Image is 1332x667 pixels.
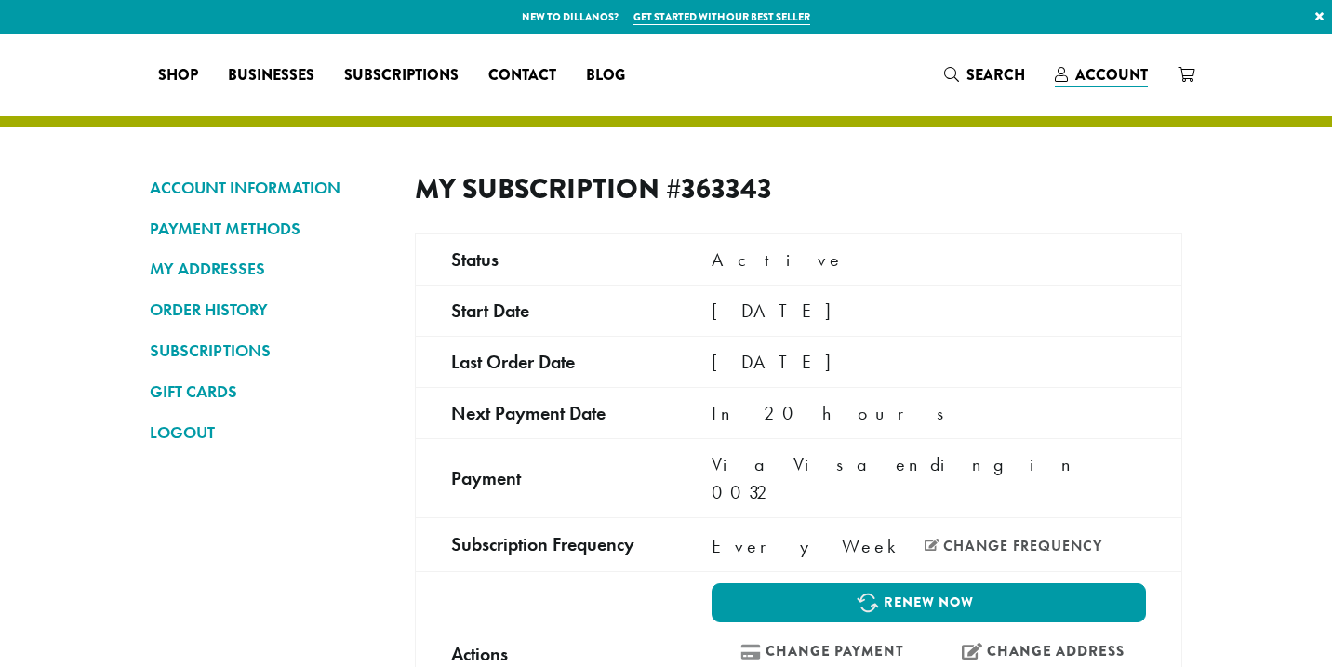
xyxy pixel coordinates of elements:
td: In 20 hours [676,387,1182,438]
a: PAYMENT METHODS [150,213,387,245]
a: ORDER HISTORY [150,294,387,326]
td: [DATE] [676,285,1182,336]
td: [DATE] [676,336,1182,387]
span: Via Visa ending in 0032 [712,452,1083,504]
td: Next payment date [416,387,676,438]
a: MY ADDRESSES [150,253,387,285]
td: Status [416,233,676,285]
span: Subscriptions [344,64,459,87]
td: Payment [416,438,676,517]
a: Renew now [712,583,1146,622]
td: Last order date [416,336,676,387]
span: Every Week [712,532,906,560]
span: Shop [158,64,198,87]
td: Subscription Frequency [416,517,676,571]
a: Shop [143,60,213,90]
span: Contact [488,64,556,87]
a: GIFT CARDS [150,376,387,407]
a: ACCOUNT INFORMATION [150,172,387,204]
span: Account [1075,64,1148,86]
span: Search [966,64,1025,86]
h2: My Subscription #363343 [415,172,783,206]
td: Active [676,233,1182,285]
a: SUBSCRIPTIONS [150,335,387,367]
a: Get started with our best seller [633,9,810,25]
span: Businesses [228,64,314,87]
a: Change frequency [925,539,1102,554]
a: Search [929,60,1040,90]
span: Blog [586,64,625,87]
a: LOGOUT [150,417,387,448]
td: Start date [416,285,676,336]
